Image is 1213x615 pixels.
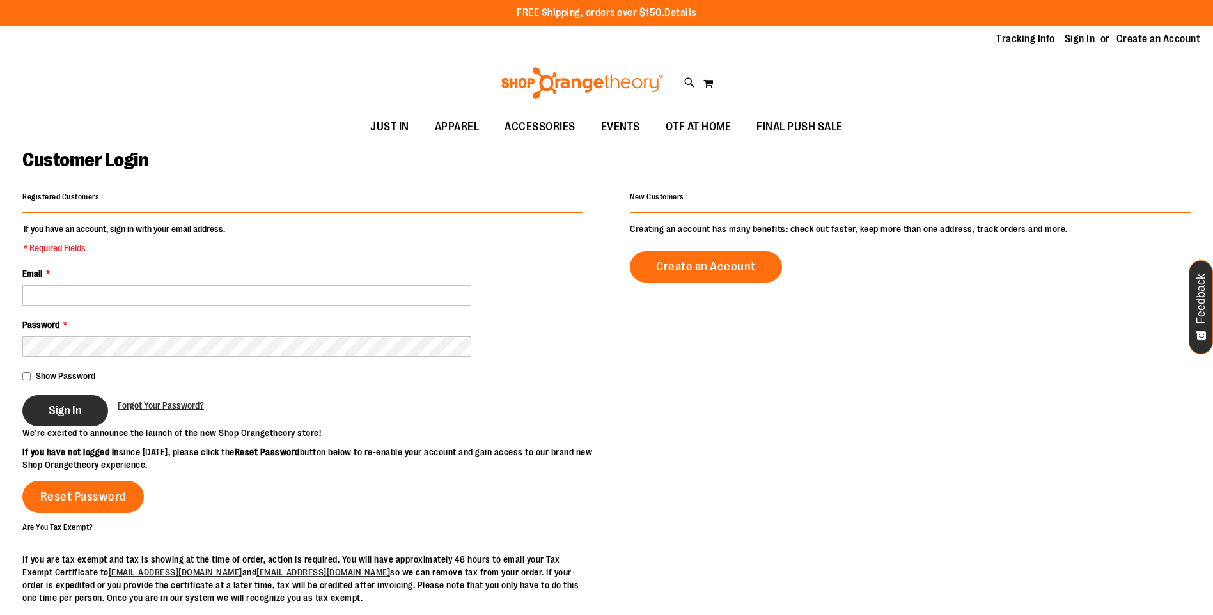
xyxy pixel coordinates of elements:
[22,320,59,330] span: Password
[40,490,127,504] span: Reset Password
[666,113,732,141] span: OTF AT HOME
[1189,260,1213,354] button: Feedback - Show survey
[756,113,843,141] span: FINAL PUSH SALE
[422,113,492,142] a: APPAREL
[601,113,640,141] span: EVENTS
[499,67,665,99] img: Shop Orangetheory
[22,446,607,471] p: since [DATE], please click the button below to re-enable your account and gain access to our bran...
[49,403,82,417] span: Sign In
[22,522,93,531] strong: Are You Tax Exempt?
[22,269,42,279] span: Email
[235,447,300,457] strong: Reset Password
[118,400,204,410] span: Forgot Your Password?
[630,222,1191,235] p: Creating an account has many benefits: check out faster, keep more than one address, track orders...
[22,481,144,513] a: Reset Password
[36,371,95,381] span: Show Password
[656,260,756,274] span: Create an Account
[1065,32,1095,46] a: Sign In
[505,113,575,141] span: ACCESSORIES
[630,251,782,283] a: Create an Account
[22,553,583,604] p: If you are tax exempt and tax is showing at the time of order, action is required. You will have ...
[22,447,119,457] strong: If you have not logged in
[435,113,480,141] span: APPAREL
[1116,32,1201,46] a: Create an Account
[370,113,409,141] span: JUST IN
[357,113,422,142] a: JUST IN
[588,113,653,142] a: EVENTS
[653,113,744,142] a: OTF AT HOME
[118,399,204,412] a: Forgot Your Password?
[22,222,226,254] legend: If you have an account, sign in with your email address.
[492,113,588,142] a: ACCESSORIES
[22,395,108,426] button: Sign In
[109,567,242,577] a: [EMAIL_ADDRESS][DOMAIN_NAME]
[1195,274,1207,324] span: Feedback
[22,149,148,171] span: Customer Login
[517,6,696,20] p: FREE Shipping, orders over $150.
[24,242,225,254] span: * Required Fields
[996,32,1055,46] a: Tracking Info
[630,192,684,201] strong: New Customers
[22,426,607,439] p: We’re excited to announce the launch of the new Shop Orangetheory store!
[744,113,856,142] a: FINAL PUSH SALE
[22,192,99,201] strong: Registered Customers
[256,567,390,577] a: [EMAIL_ADDRESS][DOMAIN_NAME]
[664,7,696,19] a: Details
